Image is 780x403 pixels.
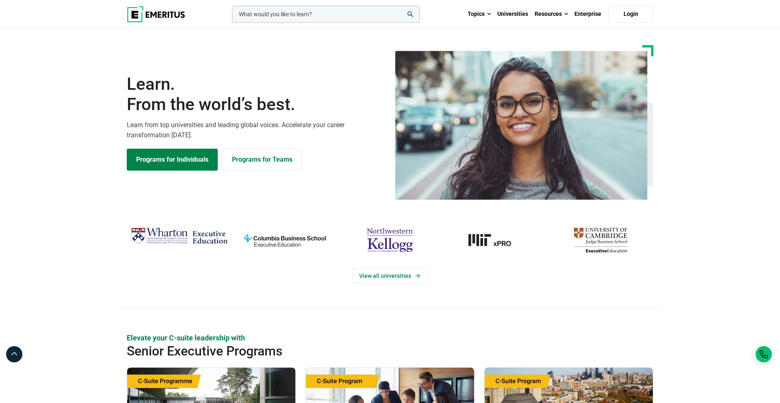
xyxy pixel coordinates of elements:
img: cambridge-judge-business-school [552,224,649,256]
a: Login [609,6,653,23]
h1: Learn. [127,74,385,115]
img: columbia-business-school [236,224,333,256]
img: Wharton Executive Education [131,224,228,248]
p: Elevate your C-suite leadership with [127,333,653,343]
img: MIT xPRO [447,224,544,256]
span: From the world’s best. [127,94,385,115]
p: Learn from top universities and leading global voices. Accelerate your career transformation [DATE]. [127,120,385,141]
a: View Universities [352,268,428,284]
input: woocommerce-product-search-field-0 [232,6,420,23]
a: Explore Programs [127,149,218,171]
h2: Senior Executive Programs [127,343,600,359]
a: Explore for Business [223,149,302,171]
a: MIT-xPRO [447,224,544,256]
img: Learn from the world's best [395,51,648,200]
img: northwestern-kellogg [341,224,438,256]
